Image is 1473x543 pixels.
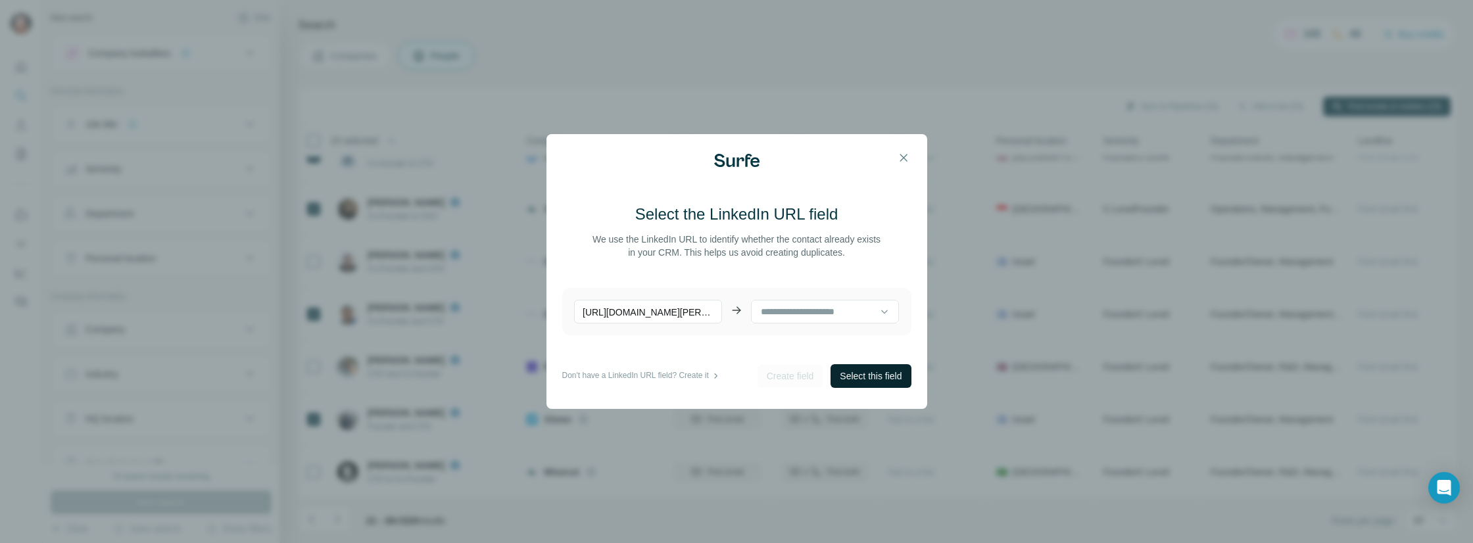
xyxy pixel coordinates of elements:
[714,154,760,168] img: Surfe Logo
[831,364,911,388] button: Select this field
[562,369,709,383] p: Don't have a LinkedIn URL field? Create it
[574,300,722,323] p: [URL][DOMAIN_NAME][PERSON_NAME]
[591,233,883,259] p: We use the LinkedIn URL to identify whether the contact already exists in your CRM. This helps us...
[840,369,902,383] span: Select this field
[635,204,838,225] h3: Select the LinkedIn URL field
[1428,472,1460,504] div: Open Intercom Messenger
